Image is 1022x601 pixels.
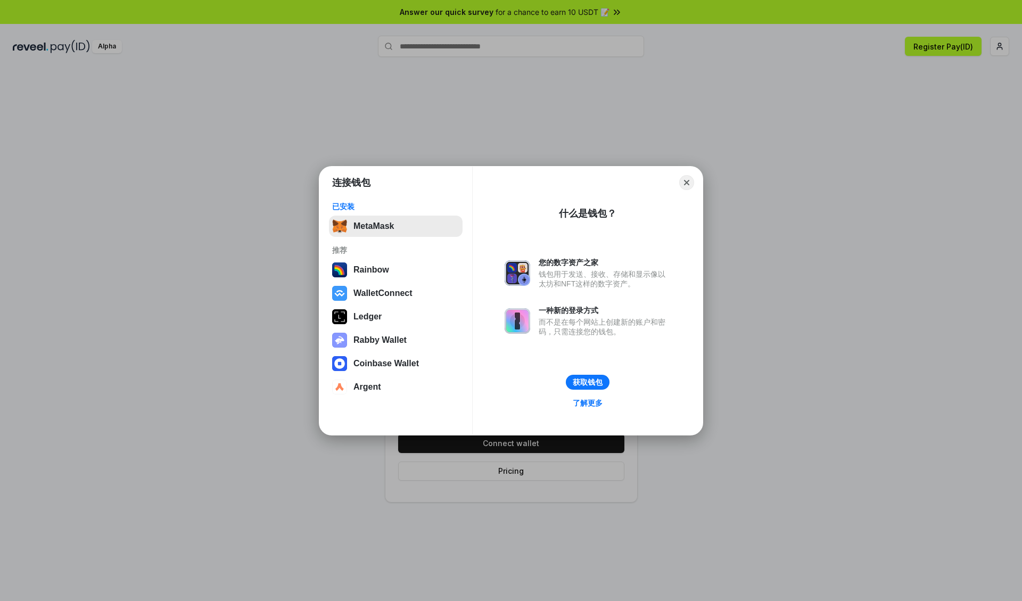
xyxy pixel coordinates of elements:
[539,317,671,336] div: 而不是在每个网站上创建新的账户和密码，只需连接您的钱包。
[353,359,419,368] div: Coinbase Wallet
[332,245,459,255] div: 推荐
[332,356,347,371] img: svg+xml,%3Csvg%20width%3D%2228%22%20height%3D%2228%22%20viewBox%3D%220%200%2028%2028%22%20fill%3D...
[573,377,603,387] div: 获取钱包
[573,398,603,408] div: 了解更多
[559,207,616,220] div: 什么是钱包？
[332,333,347,348] img: svg+xml,%3Csvg%20xmlns%3D%22http%3A%2F%2Fwww.w3.org%2F2000%2Fsvg%22%20fill%3D%22none%22%20viewBox...
[329,259,463,281] button: Rainbow
[539,258,671,267] div: 您的数字资产之家
[332,262,347,277] img: svg+xml,%3Csvg%20width%3D%22120%22%20height%3D%22120%22%20viewBox%3D%220%200%20120%20120%22%20fil...
[353,335,407,345] div: Rabby Wallet
[329,330,463,351] button: Rabby Wallet
[329,353,463,374] button: Coinbase Wallet
[505,260,530,286] img: svg+xml,%3Csvg%20xmlns%3D%22http%3A%2F%2Fwww.w3.org%2F2000%2Fsvg%22%20fill%3D%22none%22%20viewBox...
[353,221,394,231] div: MetaMask
[566,396,609,410] a: 了解更多
[329,283,463,304] button: WalletConnect
[505,308,530,334] img: svg+xml,%3Csvg%20xmlns%3D%22http%3A%2F%2Fwww.w3.org%2F2000%2Fsvg%22%20fill%3D%22none%22%20viewBox...
[329,216,463,237] button: MetaMask
[353,312,382,322] div: Ledger
[329,376,463,398] button: Argent
[539,306,671,315] div: 一种新的登录方式
[332,219,347,234] img: svg+xml,%3Csvg%20fill%3D%22none%22%20height%3D%2233%22%20viewBox%3D%220%200%2035%2033%22%20width%...
[332,380,347,394] img: svg+xml,%3Csvg%20width%3D%2228%22%20height%3D%2228%22%20viewBox%3D%220%200%2028%2028%22%20fill%3D...
[332,309,347,324] img: svg+xml,%3Csvg%20xmlns%3D%22http%3A%2F%2Fwww.w3.org%2F2000%2Fsvg%22%20width%3D%2228%22%20height%3...
[566,375,609,390] button: 获取钱包
[679,175,694,190] button: Close
[329,306,463,327] button: Ledger
[353,382,381,392] div: Argent
[332,202,459,211] div: 已安装
[539,269,671,289] div: 钱包用于发送、接收、存储和显示像以太坊和NFT这样的数字资产。
[353,265,389,275] div: Rainbow
[353,289,413,298] div: WalletConnect
[332,286,347,301] img: svg+xml,%3Csvg%20width%3D%2228%22%20height%3D%2228%22%20viewBox%3D%220%200%2028%2028%22%20fill%3D...
[332,176,370,189] h1: 连接钱包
